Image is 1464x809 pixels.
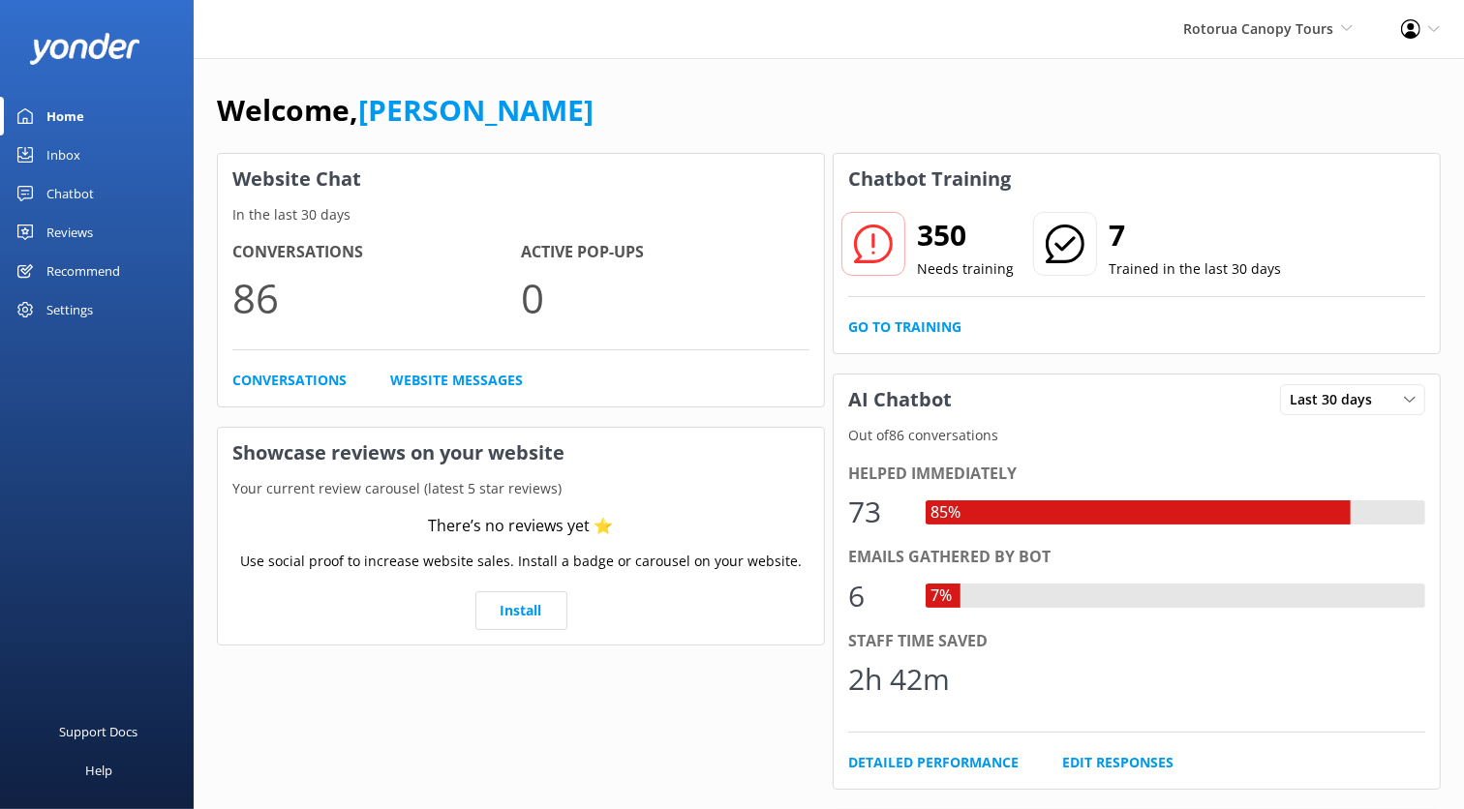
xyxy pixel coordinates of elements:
div: Reviews [46,213,93,252]
div: Home [46,97,84,135]
p: Needs training [917,258,1014,280]
a: Install [475,591,567,630]
h2: 350 [917,212,1014,258]
div: Recommend [46,252,120,290]
h4: Active Pop-ups [521,240,809,265]
div: Help [85,751,112,790]
span: Last 30 days [1290,389,1384,410]
a: Go to Training [848,316,961,338]
p: Trained in the last 30 days [1109,258,1281,280]
div: 2h 42m [848,656,950,703]
h3: Showcase reviews on your website [218,428,824,478]
span: Rotorua Canopy Tours [1183,19,1333,38]
div: Settings [46,290,93,329]
p: Out of 86 conversations [834,425,1440,446]
h1: Welcome, [217,87,594,134]
p: Your current review carousel (latest 5 star reviews) [218,478,824,499]
h3: Chatbot Training [834,154,1025,204]
div: 6 [848,573,906,619]
div: 85% [926,500,965,525]
div: Chatbot [46,174,94,213]
a: Conversations [232,370,347,391]
div: Inbox [46,135,80,174]
a: [PERSON_NAME] [358,90,594,130]
p: Use social proof to increase website sales. Install a badge or carousel on your website. [240,551,802,572]
img: yonder-white-logo.png [29,33,140,65]
h2: 7 [1109,212,1281,258]
a: Website Messages [390,370,523,391]
h3: Website Chat [218,154,824,204]
div: 7% [926,584,957,609]
div: Support Docs [60,712,138,751]
h3: AI Chatbot [834,375,966,425]
div: There’s no reviews yet ⭐ [429,514,614,539]
a: Detailed Performance [848,752,1019,773]
p: 0 [521,265,809,330]
h4: Conversations [232,240,521,265]
a: Edit Responses [1062,752,1174,773]
p: In the last 30 days [218,204,824,225]
div: Emails gathered by bot [848,545,1425,570]
p: 86 [232,265,521,330]
div: Helped immediately [848,462,1425,487]
div: 73 [848,489,906,535]
div: Staff time saved [848,629,1425,654]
